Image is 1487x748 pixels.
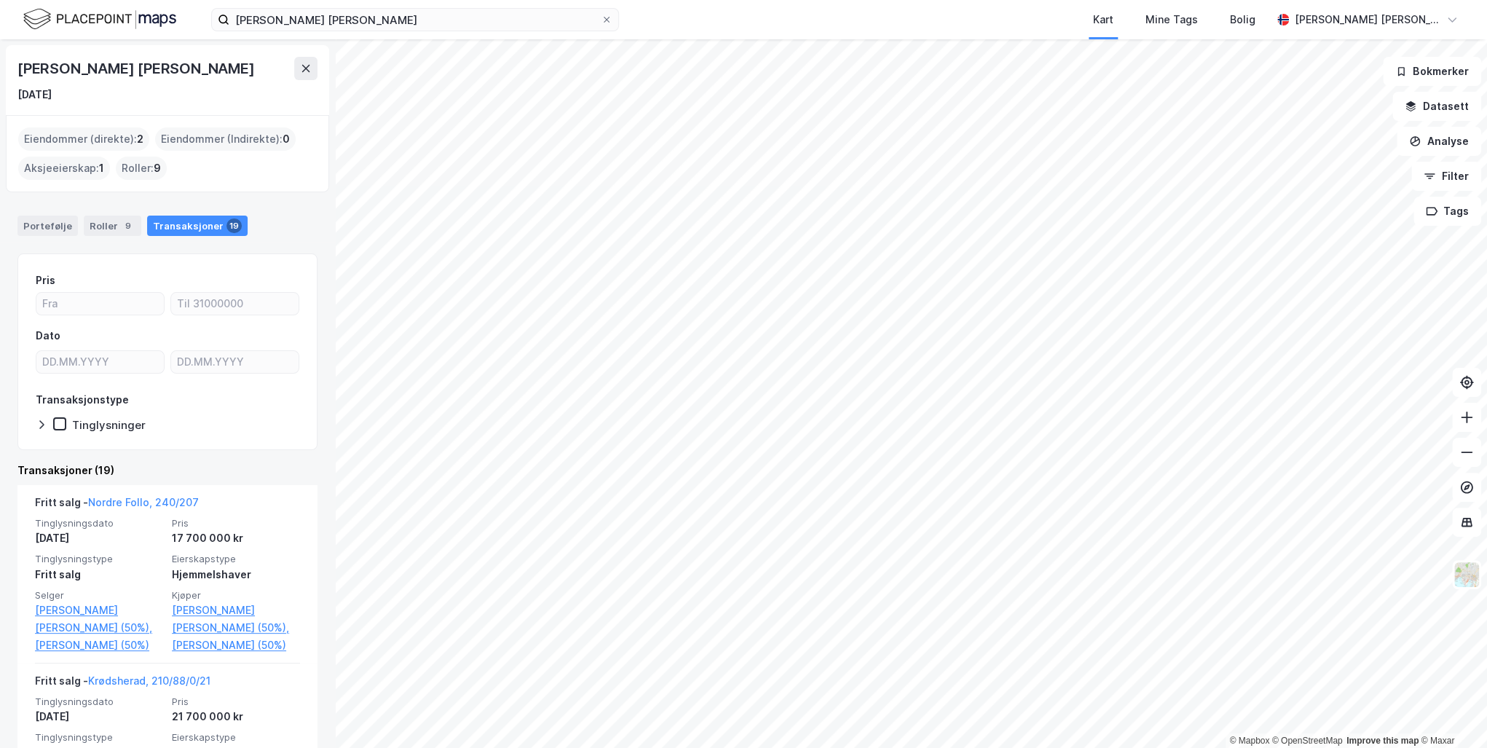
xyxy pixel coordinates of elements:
[35,708,163,725] div: [DATE]
[1093,11,1113,28] div: Kart
[172,602,300,637] a: [PERSON_NAME] [PERSON_NAME] (50%),
[1145,11,1198,28] div: Mine Tags
[171,351,299,373] input: DD.MM.YYYY
[35,517,163,529] span: Tinglysningsdato
[17,216,78,236] div: Portefølje
[17,57,258,80] div: [PERSON_NAME] [PERSON_NAME]
[172,553,300,565] span: Eierskapstype
[1392,92,1481,121] button: Datasett
[35,589,163,602] span: Selger
[88,674,210,687] a: Krødsherad, 210/88/0/21
[1346,736,1419,746] a: Improve this map
[36,293,164,315] input: Fra
[1397,127,1481,156] button: Analyse
[1414,678,1487,748] div: Kontrollprogram for chat
[36,272,55,289] div: Pris
[1414,678,1487,748] iframe: Chat Widget
[18,157,110,180] div: Aksjeeierskap :
[172,637,300,654] a: [PERSON_NAME] (50%)
[226,219,242,233] div: 19
[155,127,296,151] div: Eiendommer (Indirekte) :
[1295,11,1440,28] div: [PERSON_NAME] [PERSON_NAME]
[171,293,299,315] input: Til 31000000
[17,86,52,103] div: [DATE]
[1383,57,1481,86] button: Bokmerker
[137,130,143,148] span: 2
[147,216,248,236] div: Transaksjoner
[35,637,163,654] a: [PERSON_NAME] (50%)
[1413,197,1481,226] button: Tags
[35,529,163,547] div: [DATE]
[229,9,601,31] input: Søk på adresse, matrikkel, gårdeiere, leietakere eller personer
[35,731,163,744] span: Tinglysningstype
[172,696,300,708] span: Pris
[172,731,300,744] span: Eierskapstype
[35,494,199,517] div: Fritt salg -
[35,602,163,637] a: [PERSON_NAME] [PERSON_NAME] (50%),
[1229,736,1269,746] a: Mapbox
[17,462,317,479] div: Transaksjoner (19)
[172,529,300,547] div: 17 700 000 kr
[35,553,163,565] span: Tinglysningstype
[1411,162,1481,191] button: Filter
[1453,561,1480,588] img: Z
[36,351,164,373] input: DD.MM.YYYY
[172,566,300,583] div: Hjemmelshaver
[121,219,135,233] div: 9
[72,418,146,432] div: Tinglysninger
[36,391,129,409] div: Transaksjonstype
[172,517,300,529] span: Pris
[23,7,176,32] img: logo.f888ab2527a4732fd821a326f86c7f29.svg
[172,589,300,602] span: Kjøper
[1230,11,1255,28] div: Bolig
[36,327,60,345] div: Dato
[154,160,161,177] span: 9
[35,672,210,696] div: Fritt salg -
[84,216,141,236] div: Roller
[172,708,300,725] div: 21 700 000 kr
[99,160,104,177] span: 1
[18,127,149,151] div: Eiendommer (direkte) :
[35,696,163,708] span: Tinglysningsdato
[116,157,167,180] div: Roller :
[35,566,163,583] div: Fritt salg
[283,130,290,148] span: 0
[88,496,199,508] a: Nordre Follo, 240/207
[1272,736,1343,746] a: OpenStreetMap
